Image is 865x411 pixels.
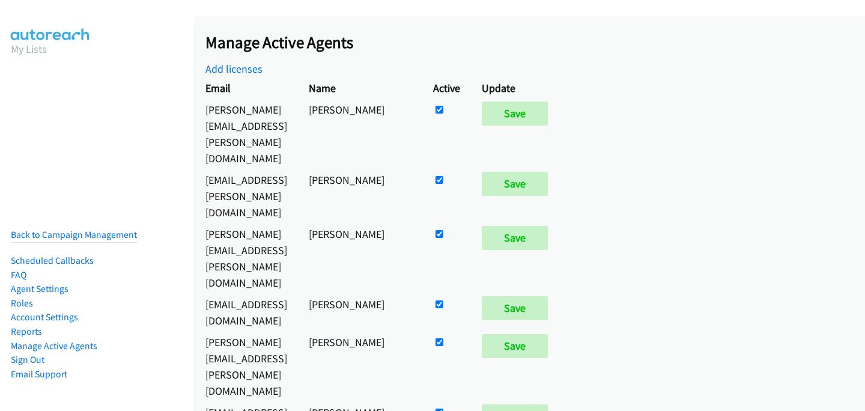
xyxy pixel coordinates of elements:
[11,229,137,240] a: Back to Campaign Management
[195,293,298,331] td: [EMAIL_ADDRESS][DOMAIN_NAME]
[422,77,471,99] th: Active
[831,157,865,253] iframe: Resource Center
[11,311,78,323] a: Account Settings
[11,297,33,309] a: Roles
[298,223,422,293] td: [PERSON_NAME]
[195,223,298,293] td: [PERSON_NAME][EMAIL_ADDRESS][PERSON_NAME][DOMAIN_NAME]
[205,32,865,53] h2: Manage Active Agents
[195,99,298,169] td: [PERSON_NAME][EMAIL_ADDRESS][PERSON_NAME][DOMAIN_NAME]
[298,77,422,99] th: Name
[482,226,548,250] input: Save
[298,293,422,331] td: [PERSON_NAME]
[11,368,67,380] a: Email Support
[763,359,856,402] iframe: Checklist
[482,102,548,126] input: Save
[11,269,26,281] a: FAQ
[205,62,263,76] a: Add licenses
[298,331,422,401] td: [PERSON_NAME]
[11,354,44,365] a: Sign Out
[11,340,97,352] a: Manage Active Agents
[471,77,564,99] th: Update
[195,169,298,223] td: [EMAIL_ADDRESS][PERSON_NAME][DOMAIN_NAME]
[11,42,47,56] a: My Lists
[195,331,298,401] td: [PERSON_NAME][EMAIL_ADDRESS][PERSON_NAME][DOMAIN_NAME]
[482,334,548,358] input: Save
[195,77,298,99] th: Email
[482,296,548,320] input: Save
[11,283,68,294] a: Agent Settings
[482,172,548,196] input: Save
[11,326,42,337] a: Reports
[298,99,422,169] td: [PERSON_NAME]
[298,169,422,223] td: [PERSON_NAME]
[11,255,94,266] a: Scheduled Callbacks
